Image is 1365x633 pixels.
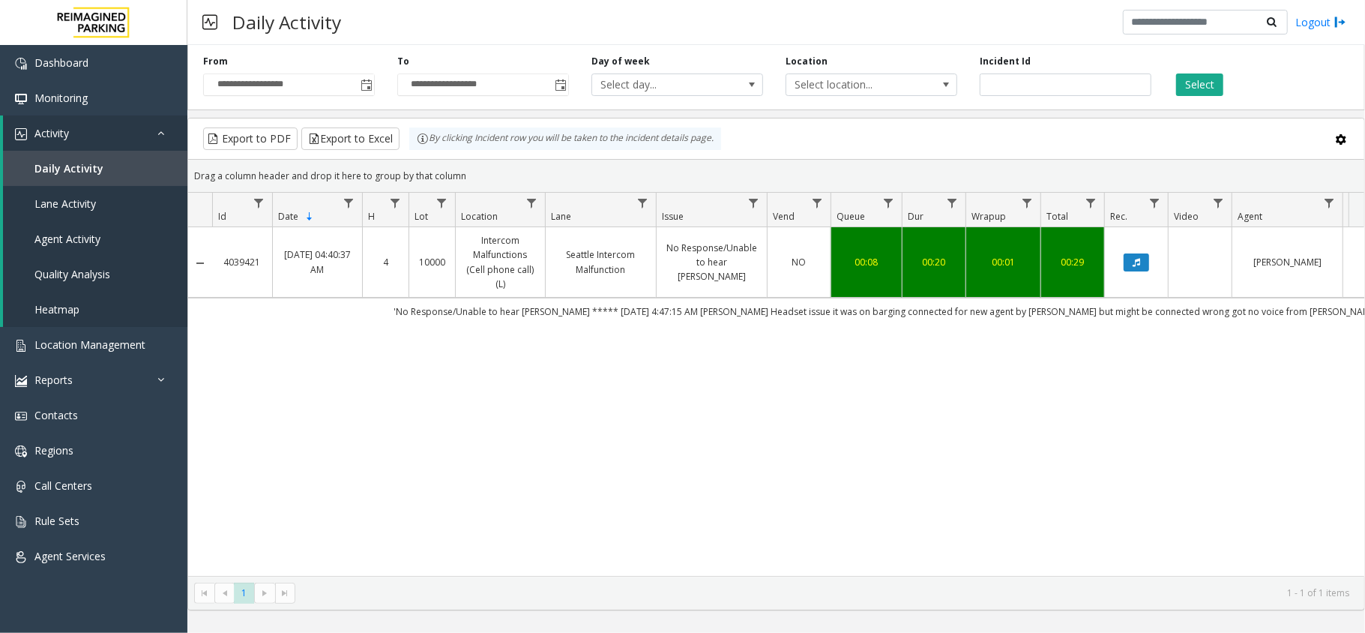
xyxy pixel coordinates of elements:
img: 'icon' [15,340,27,352]
a: [PERSON_NAME] [1241,255,1334,269]
label: Day of week [591,55,650,68]
button: Export to PDF [203,127,298,150]
span: Total [1046,210,1068,223]
span: Dur [908,210,923,223]
a: Date Filter Menu [339,193,359,213]
a: Daily Activity [3,151,187,186]
span: Wrapup [971,210,1006,223]
a: Heatmap [3,292,187,327]
img: 'icon' [15,410,27,422]
span: Queue [837,210,865,223]
img: 'icon' [15,128,27,140]
a: Lane Filter Menu [633,193,653,213]
a: 00:01 [975,255,1031,269]
a: 10000 [418,255,446,269]
a: Lane Activity [3,186,187,221]
span: Call Centers [34,478,92,493]
a: Video Filter Menu [1208,193,1229,213]
label: Location [786,55,828,68]
a: Collapse Details [188,257,212,269]
span: Toggle popup [552,74,568,95]
img: pageIcon [202,4,217,40]
a: Dur Filter Menu [942,193,962,213]
a: H Filter Menu [385,193,406,213]
div: By clicking Incident row you will be taken to the incident details page. [409,127,721,150]
span: Sortable [304,211,316,223]
a: Location Filter Menu [522,193,542,213]
img: 'icon' [15,445,27,457]
a: Id Filter Menu [249,193,269,213]
span: Heatmap [34,302,79,316]
img: 'icon' [15,93,27,105]
a: [DATE] 04:40:37 AM [282,247,353,276]
img: 'icon' [15,481,27,493]
a: Lot Filter Menu [432,193,452,213]
a: Issue Filter Menu [744,193,764,213]
span: Rec. [1110,210,1127,223]
span: Agent Activity [34,232,100,246]
kendo-pager-info: 1 - 1 of 1 items [304,586,1349,599]
span: Dashboard [34,55,88,70]
a: Rec. Filter Menu [1145,193,1165,213]
a: Logout [1295,14,1346,30]
a: NO [777,255,822,269]
span: Monitoring [34,91,88,105]
a: 4039421 [221,255,263,269]
a: Agent Activity [3,221,187,256]
img: logout [1334,14,1346,30]
label: From [203,55,228,68]
img: 'icon' [15,516,27,528]
a: Agent Filter Menu [1319,193,1340,213]
span: Location Management [34,337,145,352]
span: Reports [34,373,73,387]
a: 00:29 [1050,255,1095,269]
span: Lane [551,210,571,223]
span: Select day... [592,74,729,95]
span: Lane Activity [34,196,96,211]
span: Rule Sets [34,514,79,528]
span: Select location... [786,74,923,95]
a: 00:20 [911,255,956,269]
a: No Response/Unable to hear [PERSON_NAME] [666,241,758,284]
label: To [397,55,409,68]
span: NO [792,256,807,268]
span: Regions [34,443,73,457]
img: 'icon' [15,58,27,70]
a: Quality Analysis [3,256,187,292]
span: Vend [773,210,795,223]
span: H [368,210,375,223]
span: Contacts [34,408,78,422]
span: Lot [415,210,428,223]
a: Vend Filter Menu [807,193,828,213]
span: Activity [34,126,69,140]
button: Select [1176,73,1223,96]
span: Daily Activity [34,161,103,175]
div: Data table [188,193,1364,576]
a: 00:08 [840,255,893,269]
img: 'icon' [15,551,27,563]
div: Drag a column header and drop it here to group by that column [188,163,1364,189]
span: Id [218,210,226,223]
span: Location [461,210,498,223]
span: Agent Services [34,549,106,563]
label: Incident Id [980,55,1031,68]
span: Date [278,210,298,223]
span: Quality Analysis [34,267,110,281]
a: Total Filter Menu [1081,193,1101,213]
h3: Daily Activity [225,4,349,40]
button: Export to Excel [301,127,400,150]
img: 'icon' [15,375,27,387]
a: Queue Filter Menu [879,193,899,213]
a: Wrapup Filter Menu [1017,193,1037,213]
span: Video [1174,210,1199,223]
img: infoIcon.svg [417,133,429,145]
span: Page 1 [234,583,254,603]
a: 4 [372,255,400,269]
span: Toggle popup [358,74,374,95]
a: Activity [3,115,187,151]
a: Seattle Intercom Malfunction [555,247,647,276]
